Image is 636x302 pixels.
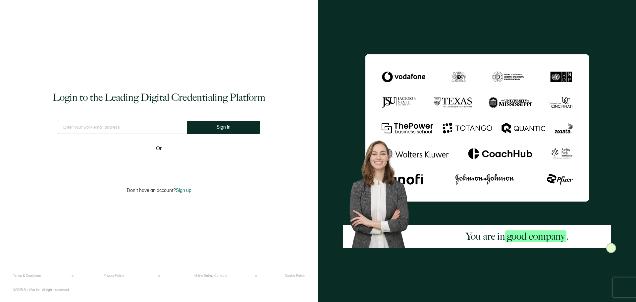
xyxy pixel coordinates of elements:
img: Sertifier Login - You are in <span class="strong-h">good company</span>. [365,54,589,202]
a: Privacy Policy [104,274,124,278]
p: Don't have an account? [127,188,191,193]
a: Cookie Policy [285,274,305,278]
button: Sign In [187,121,260,134]
span: Sign In [217,125,231,130]
p: ©2025 Sertifier Inc.. All rights reserved. [13,288,70,292]
span: Or [156,145,162,153]
span: Sign up [176,188,191,193]
h1: Login to the Leading Digital Credentialing Platform [53,91,265,104]
iframe: Chat Widget [526,227,636,302]
span: good company [505,230,566,242]
iframe: Sign in with Google Button [118,157,200,172]
img: Sertifier Login - You are in <span class="strong-h">good company</span>. Hero [343,135,423,248]
a: Online Selling Contract [194,274,227,278]
h2: You are in . [466,230,569,243]
input: Enter your work email address [58,121,187,134]
a: Terms & Conditions [13,274,41,278]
